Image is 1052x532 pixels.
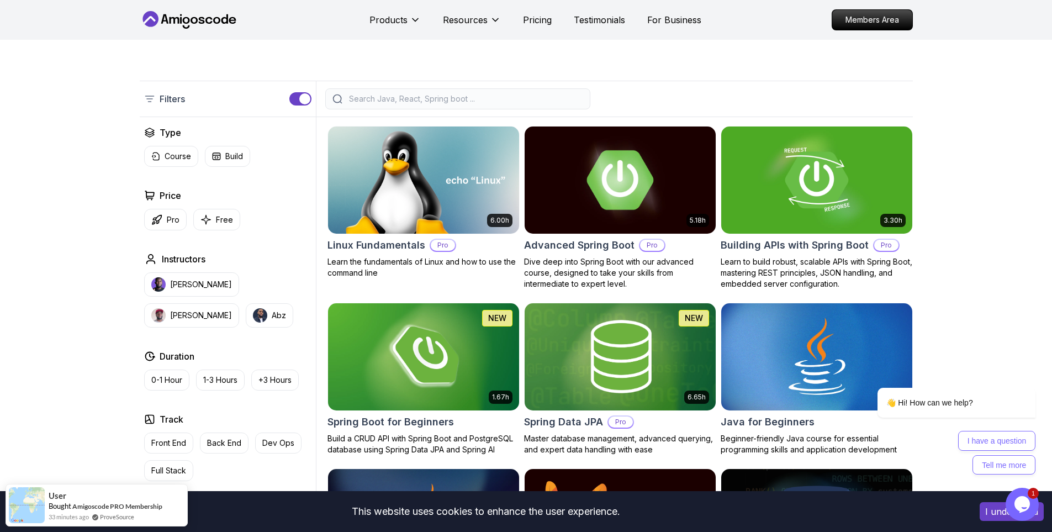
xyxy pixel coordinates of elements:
[258,375,292,386] p: +3 Hours
[170,310,232,321] p: [PERSON_NAME]
[262,438,294,449] p: Dev Ops
[151,438,186,449] p: Front End
[8,499,963,524] div: This website uses cookies to enhance the user experience.
[328,303,519,410] img: Spring Boot for Beginners card
[721,127,912,234] img: Building APIs with Spring Boot card
[327,256,520,278] p: Learn the fundamentals of Linux and how to use the command line
[196,370,245,391] button: 1-3 Hours
[721,414,815,430] h2: Java for Beginners
[874,240,898,251] p: Pro
[203,375,237,386] p: 1-3 Hours
[721,126,913,289] a: Building APIs with Spring Boot card3.30hBuilding APIs with Spring BootProLearn to build robust, s...
[144,272,239,297] button: instructor img[PERSON_NAME]
[327,303,520,455] a: Spring Boot for Beginners card1.67hNEWSpring Boot for BeginnersBuild a CRUD API with Spring Boot ...
[832,10,912,30] p: Members Area
[205,146,250,167] button: Build
[492,393,509,402] p: 1.67h
[721,433,913,455] p: Beginner-friendly Java course for essential programming skills and application development
[193,209,240,230] button: Free
[151,308,166,323] img: instructor img
[327,414,454,430] h2: Spring Boot for Beginners
[524,238,635,253] h2: Advanced Spring Boot
[523,13,552,27] a: Pricing
[160,350,194,363] h2: Duration
[980,502,1044,521] button: Accept cookies
[144,303,239,328] button: instructor img[PERSON_NAME]
[225,151,243,162] p: Build
[255,433,302,454] button: Dev Ops
[688,393,706,402] p: 6.65h
[842,301,1041,482] iframe: chat widget
[488,313,506,324] p: NEW
[170,279,232,290] p: [PERSON_NAME]
[167,214,179,225] p: Pro
[721,303,912,410] img: Java for Beginners card
[160,413,183,426] h2: Track
[160,189,181,202] h2: Price
[144,209,187,230] button: Pro
[1006,488,1041,521] iframe: chat widget
[162,252,205,266] h2: Instructors
[49,491,66,501] span: User
[327,433,520,455] p: Build a CRUD API with Spring Boot and PostgreSQL database using Spring Data JPA and Spring AI
[246,303,293,328] button: instructor imgAbz
[490,216,509,225] p: 6.00h
[832,9,913,30] a: Members Area
[151,277,166,292] img: instructor img
[443,13,488,27] p: Resources
[647,13,701,27] a: For Business
[524,256,716,289] p: Dive deep into Spring Boot with our advanced course, designed to take your skills from intermedia...
[640,240,664,251] p: Pro
[431,240,455,251] p: Pro
[520,124,720,236] img: Advanced Spring Boot card
[216,214,233,225] p: Free
[100,512,134,522] a: ProveSource
[49,512,89,522] span: 33 minutes ago
[524,433,716,455] p: Master database management, advanced querying, and expert data handling with ease
[151,465,186,476] p: Full Stack
[160,92,185,106] p: Filters
[347,93,583,104] input: Search Java, React, Spring boot ...
[685,313,703,324] p: NEW
[524,303,716,455] a: Spring Data JPA card6.65hNEWSpring Data JPAProMaster database management, advanced querying, and ...
[721,238,869,253] h2: Building APIs with Spring Boot
[369,13,408,27] p: Products
[443,13,501,35] button: Resources
[49,502,71,510] span: Bought
[721,256,913,289] p: Learn to build robust, scalable APIs with Spring Boot, mastering REST principles, JSON handling, ...
[144,370,189,391] button: 0-1 Hour
[369,13,421,35] button: Products
[200,433,249,454] button: Back End
[165,151,191,162] p: Course
[884,216,902,225] p: 3.30h
[72,502,162,510] a: Amigoscode PRO Membership
[144,146,198,167] button: Course
[327,126,520,278] a: Linux Fundamentals card6.00hLinux FundamentalsProLearn the fundamentals of Linux and how to use t...
[272,310,286,321] p: Abz
[525,303,716,410] img: Spring Data JPA card
[9,487,45,523] img: provesource social proof notification image
[574,13,625,27] a: Testimonials
[721,303,913,455] a: Java for Beginners card2.41hJava for BeginnersBeginner-friendly Java course for essential program...
[251,370,299,391] button: +3 Hours
[151,375,182,386] p: 0-1 Hour
[609,417,633,428] p: Pro
[328,127,519,234] img: Linux Fundamentals card
[690,216,706,225] p: 5.18h
[207,438,241,449] p: Back End
[160,126,181,139] h2: Type
[524,126,716,289] a: Advanced Spring Boot card5.18hAdvanced Spring BootProDive deep into Spring Boot with our advanced...
[144,460,193,481] button: Full Stack
[524,414,603,430] h2: Spring Data JPA
[253,308,267,323] img: instructor img
[144,433,193,454] button: Front End
[327,238,425,253] h2: Linux Fundamentals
